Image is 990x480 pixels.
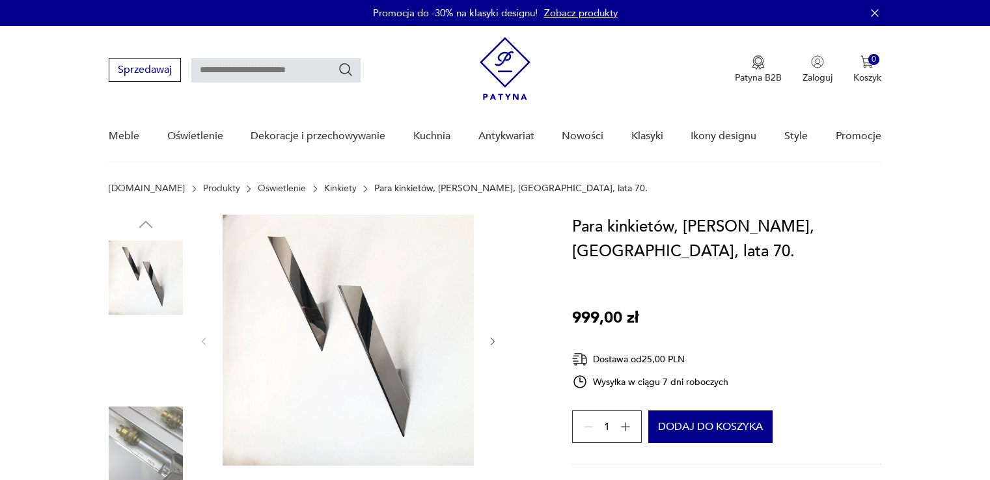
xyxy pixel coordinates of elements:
a: Kinkiety [324,183,357,194]
a: Nowości [562,111,603,161]
button: Szukaj [338,62,353,77]
a: Oświetlenie [258,183,306,194]
img: Zdjęcie produktu Para kinkietów, J.T Kalmar, Niemcy, lata 70. [109,324,183,398]
img: Ikonka użytkownika [811,55,824,68]
a: Ikona medaluPatyna B2B [735,55,782,84]
div: Wysyłka w ciągu 7 dni roboczych [572,374,728,390]
a: Dekoracje i przechowywanie [251,111,385,161]
img: Ikona medalu [752,55,765,70]
a: Promocje [836,111,881,161]
a: [DOMAIN_NAME] [109,183,185,194]
span: 1 [604,423,610,431]
p: 999,00 zł [572,306,639,330]
p: Zaloguj [803,72,832,84]
button: 0Koszyk [853,55,881,84]
img: Zdjęcie produktu Para kinkietów, J.T Kalmar, Niemcy, lata 70. [109,241,183,315]
button: Sprzedawaj [109,58,181,82]
p: Promocja do -30% na klasyki designu! [373,7,538,20]
a: Kuchnia [413,111,450,161]
a: Style [784,111,808,161]
h1: Para kinkietów, [PERSON_NAME], [GEOGRAPHIC_DATA], lata 70. [572,215,881,264]
img: Patyna - sklep z meblami i dekoracjami vintage [480,37,530,100]
a: Sprzedawaj [109,66,181,75]
a: Oświetlenie [167,111,223,161]
a: Ikony designu [691,111,756,161]
button: Patyna B2B [735,55,782,84]
p: Para kinkietów, [PERSON_NAME], [GEOGRAPHIC_DATA], lata 70. [374,183,648,194]
img: Zdjęcie produktu Para kinkietów, J.T Kalmar, Niemcy, lata 70. [223,215,474,466]
img: Ikona koszyka [860,55,873,68]
a: Antykwariat [478,111,534,161]
button: Dodaj do koszyka [648,410,773,443]
p: Koszyk [853,72,881,84]
div: 0 [868,54,879,65]
a: Produkty [203,183,240,194]
button: Zaloguj [803,55,832,84]
div: Dostawa od 25,00 PLN [572,351,728,367]
a: Klasyki [631,111,663,161]
a: Meble [109,111,139,161]
img: Ikona dostawy [572,351,588,367]
p: Patyna B2B [735,72,782,84]
a: Zobacz produkty [544,7,618,20]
